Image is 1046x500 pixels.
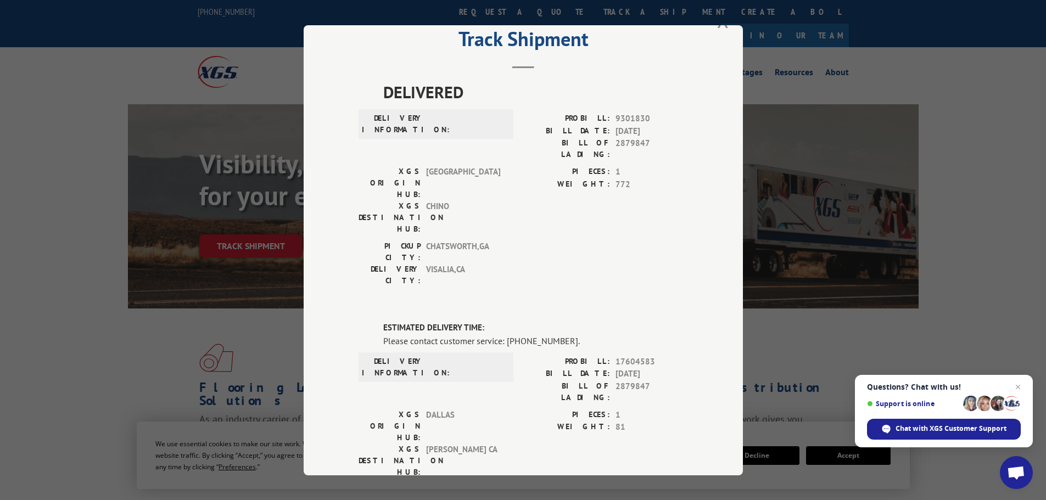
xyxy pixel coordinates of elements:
span: 17604583 [616,355,688,368]
label: BILL OF LADING: [523,137,610,160]
span: [GEOGRAPHIC_DATA] [426,166,500,200]
span: VISALIA , CA [426,263,500,286]
span: 772 [616,178,688,190]
span: Chat with XGS Customer Support [896,424,1006,434]
label: XGS DESTINATION HUB: [359,200,421,235]
label: XGS ORIGIN HUB: [359,166,421,200]
label: PIECES: [523,408,610,421]
label: WEIGHT: [523,421,610,434]
button: Close modal [717,5,729,34]
span: 1 [616,166,688,178]
label: PROBILL: [523,355,610,368]
div: Chat with XGS Customer Support [867,419,1021,440]
span: [PERSON_NAME] CA [426,443,500,477]
h2: Track Shipment [359,31,688,52]
span: CHATSWORTH , GA [426,240,500,263]
span: DELIVERED [383,80,688,104]
span: CHINO [426,200,500,235]
span: Support is online [867,400,959,408]
span: DALLAS [426,408,500,443]
label: DELIVERY INFORMATION: [362,355,424,378]
label: BILL DATE: [523,125,610,137]
span: 81 [616,421,688,434]
label: WEIGHT: [523,178,610,190]
label: DELIVERY CITY: [359,263,421,286]
label: XGS DESTINATION HUB: [359,443,421,477]
label: BILL DATE: [523,368,610,380]
label: PIECES: [523,166,610,178]
div: Open chat [1000,456,1033,489]
span: 2879847 [616,380,688,403]
span: Questions? Chat with us! [867,383,1021,391]
label: XGS ORIGIN HUB: [359,408,421,443]
div: Please contact customer service: [PHONE_NUMBER]. [383,334,688,347]
span: 9301830 [616,113,688,125]
span: [DATE] [616,368,688,380]
span: 1 [616,408,688,421]
span: Close chat [1011,380,1025,394]
label: BILL OF LADING: [523,380,610,403]
label: DELIVERY INFORMATION: [362,113,424,136]
label: PICKUP CITY: [359,240,421,263]
label: ESTIMATED DELIVERY TIME: [383,322,688,334]
span: 2879847 [616,137,688,160]
label: PROBILL: [523,113,610,125]
span: [DATE] [616,125,688,137]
